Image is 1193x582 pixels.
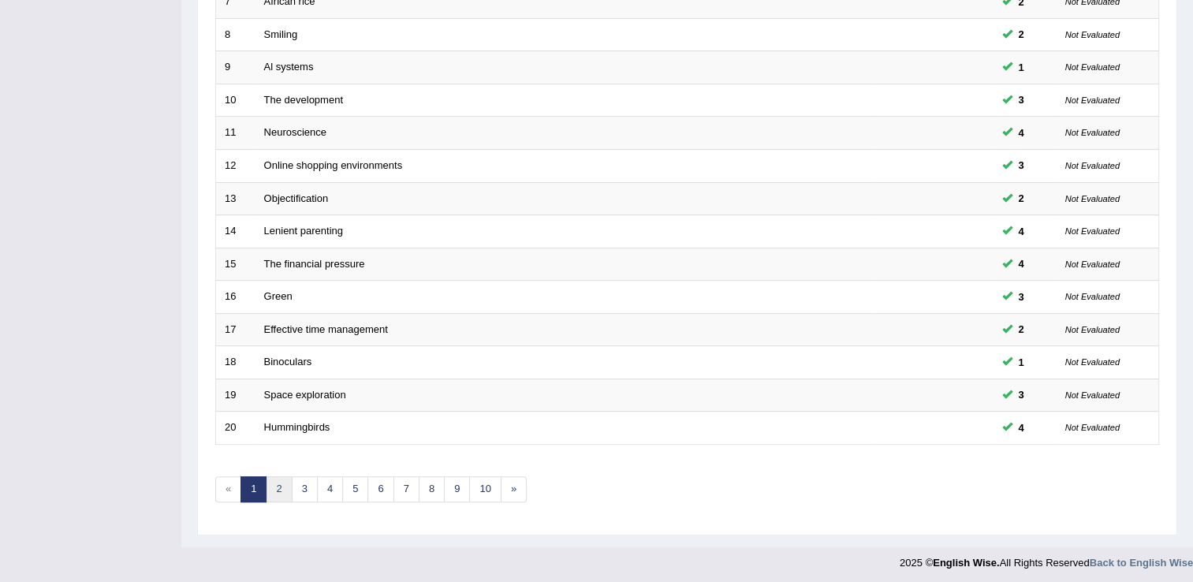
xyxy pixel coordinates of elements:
[216,18,255,51] td: 8
[1065,325,1120,334] small: Not Evaluated
[216,117,255,150] td: 11
[264,126,327,138] a: Neuroscience
[1065,423,1120,432] small: Not Evaluated
[1012,354,1031,371] span: You can still take this question
[1012,289,1031,305] span: You can still take this question
[264,94,343,106] a: The development
[1065,390,1120,400] small: Not Evaluated
[1065,259,1120,269] small: Not Evaluated
[216,84,255,117] td: 10
[216,412,255,445] td: 20
[1012,91,1031,108] span: You can still take this question
[444,476,470,502] a: 9
[1065,128,1120,137] small: Not Evaluated
[501,476,527,502] a: »
[216,51,255,84] td: 9
[1065,357,1120,367] small: Not Evaluated
[292,476,318,502] a: 3
[1065,226,1120,236] small: Not Evaluated
[215,476,241,502] span: «
[342,476,368,502] a: 5
[264,389,346,401] a: Space exploration
[1090,557,1193,569] a: Back to English Wise
[264,61,314,73] a: Al systems
[264,258,365,270] a: The financial pressure
[419,476,445,502] a: 8
[216,248,255,281] td: 15
[266,476,292,502] a: 2
[1065,62,1120,72] small: Not Evaluated
[393,476,419,502] a: 7
[1012,125,1031,141] span: You can still take this question
[1012,420,1031,436] span: You can still take this question
[1065,194,1120,203] small: Not Evaluated
[264,159,403,171] a: Online shopping environments
[1012,157,1031,173] span: You can still take this question
[1065,95,1120,105] small: Not Evaluated
[264,192,329,204] a: Objectification
[264,356,312,367] a: Binoculars
[216,379,255,412] td: 19
[1012,256,1031,272] span: You can still take this question
[216,281,255,314] td: 16
[1012,59,1031,76] span: You can still take this question
[216,149,255,182] td: 12
[1065,292,1120,301] small: Not Evaluated
[317,476,343,502] a: 4
[264,290,293,302] a: Green
[1012,223,1031,240] span: You can still take this question
[900,547,1193,570] div: 2025 © All Rights Reserved
[1012,386,1031,403] span: You can still take this question
[933,557,999,569] strong: English Wise.
[264,421,330,433] a: Hummingbirds
[264,323,388,335] a: Effective time management
[1065,30,1120,39] small: Not Evaluated
[264,28,298,40] a: Smiling
[1012,321,1031,338] span: You can still take this question
[1012,190,1031,207] span: You can still take this question
[367,476,393,502] a: 6
[1065,161,1120,170] small: Not Evaluated
[469,476,501,502] a: 10
[216,346,255,379] td: 18
[216,182,255,215] td: 13
[216,215,255,248] td: 14
[216,313,255,346] td: 17
[1012,26,1031,43] span: You can still take this question
[264,225,343,237] a: Lenient parenting
[240,476,267,502] a: 1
